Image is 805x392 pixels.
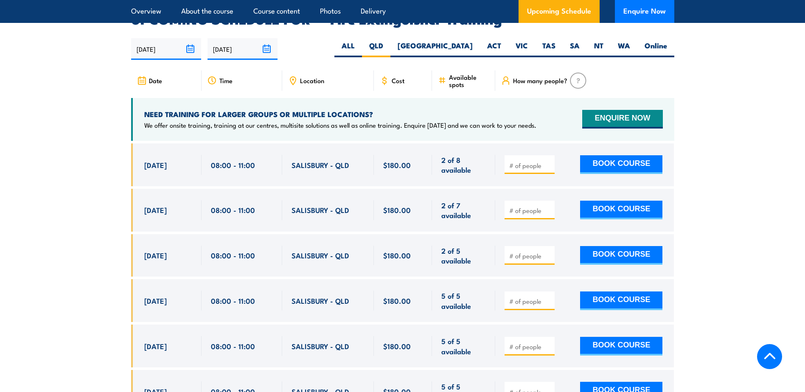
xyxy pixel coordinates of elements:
[131,13,674,25] h2: UPCOMING SCHEDULE FOR - "Fire Extinguisher Training"
[580,155,662,174] button: BOOK COURSE
[292,250,349,260] span: SALISBURY - QLD
[144,160,167,170] span: [DATE]
[211,341,255,351] span: 08:00 - 11:00
[509,206,552,215] input: # of people
[292,160,349,170] span: SALISBURY - QLD
[300,77,324,84] span: Location
[441,246,486,266] span: 2 of 5 available
[144,109,536,119] h4: NEED TRAINING FOR LARGER GROUPS OR MULTIPLE LOCATIONS?
[292,341,349,351] span: SALISBURY - QLD
[131,38,201,60] input: From date
[334,41,362,57] label: ALL
[449,73,489,88] span: Available spots
[587,41,611,57] label: NT
[637,41,674,57] label: Online
[580,201,662,219] button: BOOK COURSE
[211,250,255,260] span: 08:00 - 11:00
[441,291,486,311] span: 5 of 5 available
[509,161,552,170] input: # of people
[211,205,255,215] span: 08:00 - 11:00
[611,41,637,57] label: WA
[383,341,411,351] span: $180.00
[392,77,404,84] span: Cost
[383,250,411,260] span: $180.00
[580,246,662,265] button: BOOK COURSE
[208,38,278,60] input: To date
[383,160,411,170] span: $180.00
[219,77,233,84] span: Time
[513,77,567,84] span: How many people?
[563,41,587,57] label: SA
[580,291,662,310] button: BOOK COURSE
[144,250,167,260] span: [DATE]
[362,41,390,57] label: QLD
[441,336,486,356] span: 5 of 5 available
[144,341,167,351] span: [DATE]
[509,297,552,305] input: # of people
[582,110,662,129] button: ENQUIRE NOW
[580,337,662,356] button: BOOK COURSE
[149,77,162,84] span: Date
[383,296,411,305] span: $180.00
[383,205,411,215] span: $180.00
[535,41,563,57] label: TAS
[144,205,167,215] span: [DATE]
[509,252,552,260] input: # of people
[144,296,167,305] span: [DATE]
[390,41,480,57] label: [GEOGRAPHIC_DATA]
[211,160,255,170] span: 08:00 - 11:00
[441,200,486,220] span: 2 of 7 available
[441,155,486,175] span: 2 of 8 available
[509,342,552,351] input: # of people
[144,121,536,129] p: We offer onsite training, training at our centres, multisite solutions as well as online training...
[292,205,349,215] span: SALISBURY - QLD
[211,296,255,305] span: 08:00 - 11:00
[508,41,535,57] label: VIC
[292,296,349,305] span: SALISBURY - QLD
[480,41,508,57] label: ACT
